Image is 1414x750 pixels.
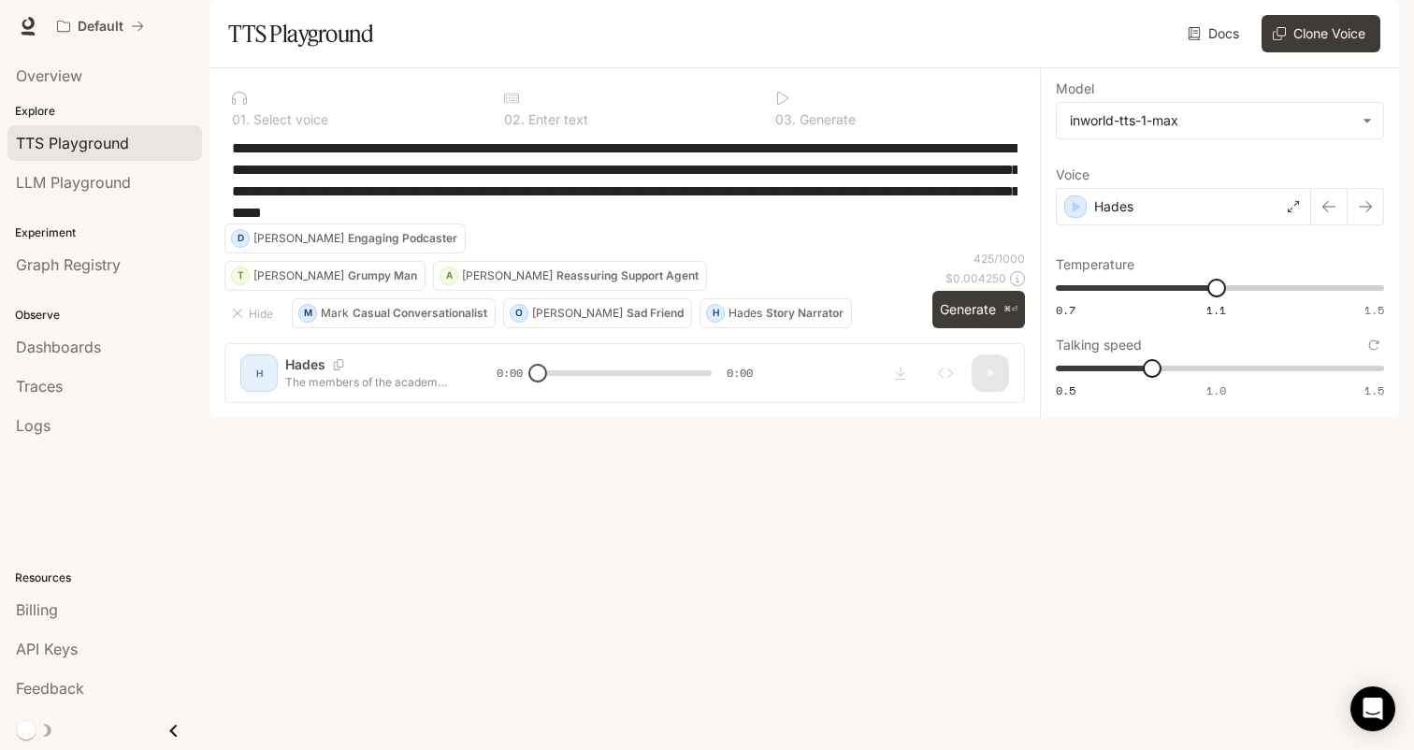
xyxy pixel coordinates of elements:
div: D [232,224,249,253]
button: MMarkCasual Conversationalist [292,298,496,328]
p: Default [78,19,123,35]
span: 1.5 [1364,382,1384,398]
div: O [511,298,527,328]
p: [PERSON_NAME] [462,270,553,281]
div: Open Intercom Messenger [1350,686,1395,731]
button: D[PERSON_NAME]Engaging Podcaster [224,224,466,253]
p: 0 1 . [232,113,250,126]
button: T[PERSON_NAME]Grumpy Man [224,261,426,291]
p: Casual Conversationalist [353,308,487,319]
span: 1.1 [1206,302,1226,318]
span: 1.5 [1364,302,1384,318]
div: H [707,298,724,328]
p: Story Narrator [766,308,844,319]
a: Docs [1184,15,1247,52]
div: A [440,261,457,291]
div: T [232,261,249,291]
p: Hades [1094,197,1133,216]
p: Temperature [1056,258,1134,271]
p: Mark [321,308,349,319]
h1: TTS Playground [228,15,373,52]
p: Enter text [525,113,588,126]
div: inworld-tts-1-max [1057,103,1383,138]
p: 0 2 . [504,113,525,126]
span: 0.7 [1056,302,1075,318]
p: [PERSON_NAME] [253,233,344,244]
p: Hades [729,308,762,319]
p: 0 3 . [775,113,796,126]
p: Select voice [250,113,328,126]
p: [PERSON_NAME] [532,308,623,319]
p: Sad Friend [627,308,684,319]
button: Reset to default [1363,335,1384,355]
p: Engaging Podcaster [348,233,457,244]
button: Clone Voice [1262,15,1380,52]
p: [PERSON_NAME] [253,270,344,281]
button: Hide [224,298,284,328]
p: Model [1056,82,1094,95]
p: Reassuring Support Agent [556,270,699,281]
p: ⌘⏎ [1003,304,1017,315]
span: 0.5 [1056,382,1075,398]
span: 1.0 [1206,382,1226,398]
p: Voice [1056,168,1089,181]
button: HHadesStory Narrator [700,298,852,328]
button: All workspaces [49,7,152,45]
p: Generate [796,113,856,126]
button: O[PERSON_NAME]Sad Friend [503,298,692,328]
div: inworld-tts-1-max [1070,111,1353,130]
p: Grumpy Man [348,270,417,281]
button: A[PERSON_NAME]Reassuring Support Agent [433,261,707,291]
p: Talking speed [1056,339,1142,352]
button: Generate⌘⏎ [932,291,1025,329]
div: M [299,298,316,328]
